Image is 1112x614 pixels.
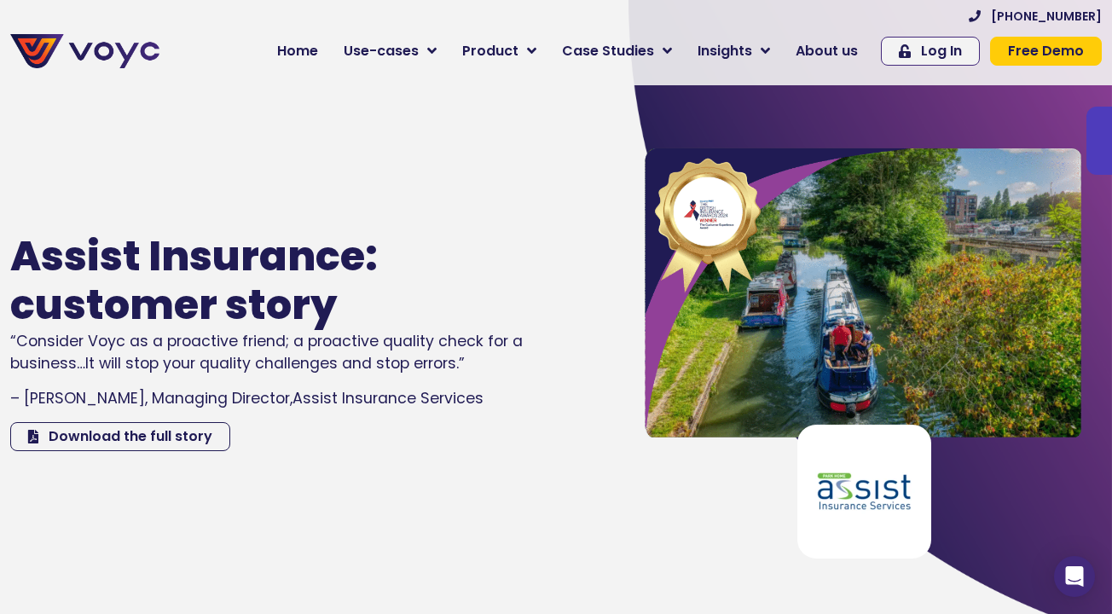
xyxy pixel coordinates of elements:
span: About us [796,41,858,61]
span: Product [462,41,518,61]
span: Case Studies [562,41,654,61]
span: [PHONE_NUMBER] [991,10,1102,22]
h1: Assist Insurance: customer story [10,232,469,330]
a: Case Studies [549,34,685,68]
span: Assist Insurance Services [292,388,484,408]
span: Insights [698,41,752,61]
span: “Consider Voyc as a proactive friend; a proactive quality check for a business…It will stop your ... [10,331,523,374]
span: Free Demo [1008,44,1084,58]
a: Log In [881,37,980,66]
a: Insights [685,34,783,68]
a: [PHONE_NUMBER] [969,10,1102,22]
a: Home [264,34,331,68]
a: About us [783,34,871,68]
a: Download the full story [10,422,230,451]
span: Log In [921,44,962,58]
div: Open Intercom Messenger [1054,556,1095,597]
a: Free Demo [990,37,1102,66]
span: Home [277,41,318,61]
span: Use-cases [344,41,419,61]
a: Use-cases [331,34,449,68]
img: voyc-full-logo [10,34,159,68]
span: Download the full story [49,430,212,443]
span: – [PERSON_NAME], Managing Director, [10,388,292,408]
a: Product [449,34,549,68]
